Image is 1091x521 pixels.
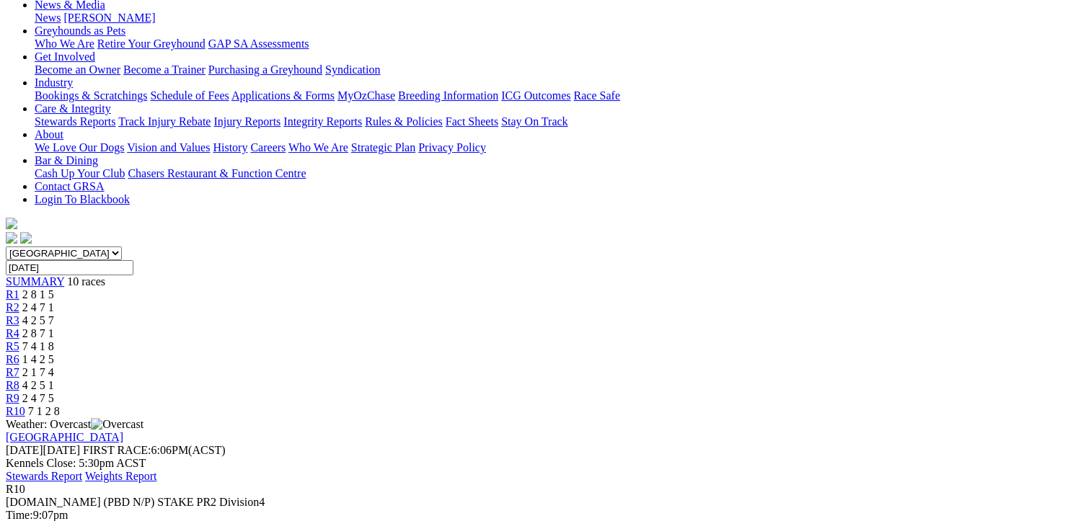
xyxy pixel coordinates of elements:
a: R3 [6,314,19,326]
span: 2 4 7 5 [22,392,54,404]
a: Who We Are [35,37,94,50]
img: facebook.svg [6,232,17,244]
div: News & Media [35,12,1085,25]
a: About [35,128,63,141]
a: R9 [6,392,19,404]
a: Integrity Reports [283,115,362,128]
span: 2 1 7 4 [22,366,54,378]
span: 7 4 1 8 [22,340,54,352]
div: Care & Integrity [35,115,1085,128]
a: Bar & Dining [35,154,98,166]
a: Schedule of Fees [150,89,229,102]
a: MyOzChase [337,89,395,102]
span: 2 8 1 5 [22,288,54,300]
a: R5 [6,340,19,352]
a: Contact GRSA [35,180,104,192]
img: Overcast [91,418,143,431]
a: Become a Trainer [123,63,206,76]
div: Bar & Dining [35,167,1085,180]
a: History [213,141,247,153]
a: Vision and Values [127,141,210,153]
a: We Love Our Dogs [35,141,124,153]
img: twitter.svg [20,232,32,244]
a: R6 [6,353,19,365]
a: ICG Outcomes [501,89,570,102]
a: Login To Blackbook [35,193,130,205]
a: Care & Integrity [35,102,111,115]
a: R8 [6,379,19,391]
a: Greyhounds as Pets [35,25,125,37]
a: News [35,12,61,24]
span: R10 [6,483,25,495]
a: Industry [35,76,73,89]
a: Strategic Plan [351,141,415,153]
a: Careers [250,141,286,153]
span: 2 4 7 1 [22,301,54,313]
a: Cash Up Your Club [35,167,125,179]
span: 2 8 7 1 [22,327,54,339]
a: Bookings & Scratchings [35,89,147,102]
a: Weights Report [85,470,157,482]
a: Privacy Policy [418,141,486,153]
span: 6:06PM(ACST) [83,444,226,456]
a: R4 [6,327,19,339]
a: Injury Reports [213,115,281,128]
a: Chasers Restaurant & Function Centre [128,167,306,179]
input: Select date [6,260,133,275]
a: Rules & Policies [365,115,443,128]
a: R10 [6,405,25,417]
a: R7 [6,366,19,378]
a: Purchasing a Greyhound [208,63,322,76]
a: Stay On Track [501,115,567,128]
div: Kennels Close: 5:30pm ACST [6,457,1085,470]
a: GAP SA Assessments [208,37,309,50]
a: Stewards Report [6,470,82,482]
a: Become an Owner [35,63,120,76]
a: R1 [6,288,19,300]
span: 10 races [67,275,105,288]
span: 7 1 2 8 [28,405,60,417]
span: Weather: Overcast [6,418,143,430]
a: Get Involved [35,50,95,63]
a: Syndication [325,63,380,76]
a: [PERSON_NAME] [63,12,155,24]
span: 4 2 5 1 [22,379,54,391]
a: Track Injury Rebate [118,115,211,128]
span: [DATE] [6,444,43,456]
a: Applications & Forms [231,89,335,102]
a: Race Safe [573,89,619,102]
div: About [35,141,1085,154]
a: Retire Your Greyhound [97,37,206,50]
div: Greyhounds as Pets [35,37,1085,50]
span: [DATE] [6,444,80,456]
img: logo-grsa-white.png [6,218,17,229]
span: FIRST RACE: [83,444,151,456]
a: Breeding Information [398,89,498,102]
span: Time: [6,509,33,521]
div: Industry [35,89,1085,102]
a: Who We Are [288,141,348,153]
a: [GEOGRAPHIC_DATA] [6,431,123,443]
span: 1 4 2 5 [22,353,54,365]
div: [DOMAIN_NAME] (PBD N/P) STAKE PR2 Division4 [6,496,1085,509]
a: Stewards Reports [35,115,115,128]
a: R2 [6,301,19,313]
a: Fact Sheets [446,115,498,128]
a: SUMMARY [6,275,64,288]
div: Get Involved [35,63,1085,76]
span: 4 2 5 7 [22,314,54,326]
